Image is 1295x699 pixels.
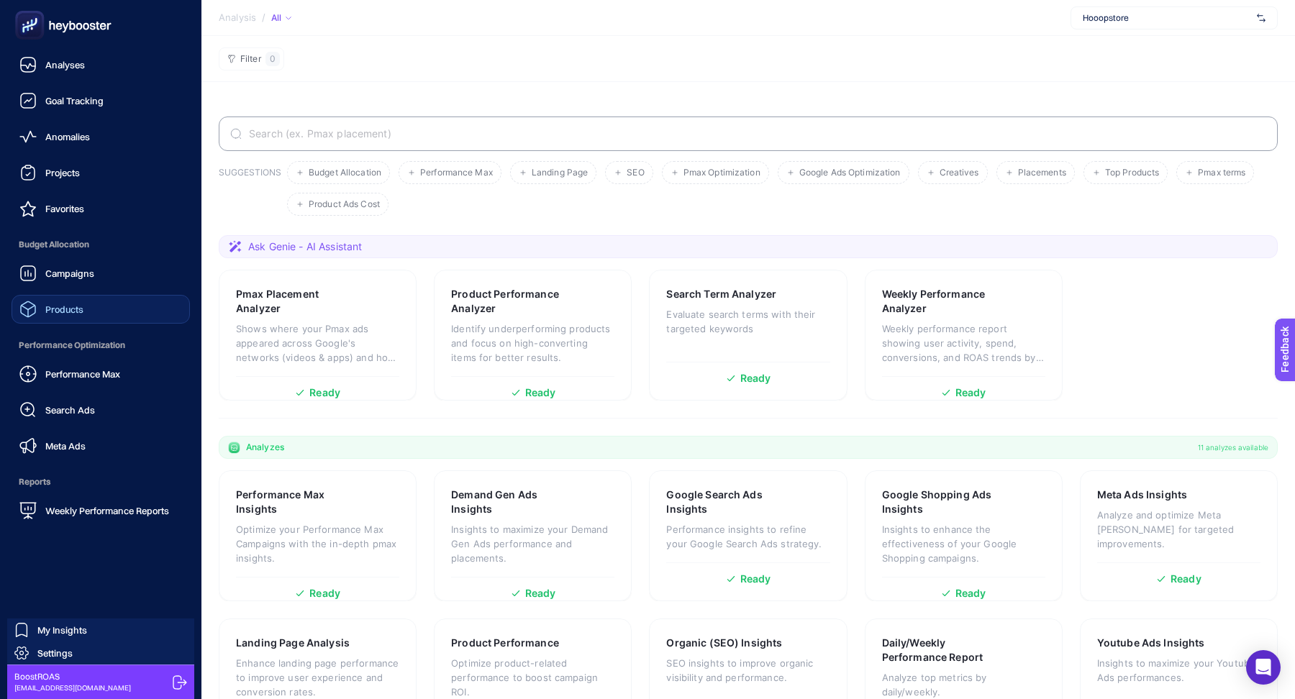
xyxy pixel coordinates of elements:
[219,167,281,216] h3: SUGGESTIONS
[882,636,1003,664] h3: Daily/Weekly Performance Report
[7,641,194,664] a: Settings
[12,295,190,324] a: Products
[219,270,417,401] a: Pmax Placement AnalyzerShows where your Pmax ads appeared across Google's networks (videos & apps...
[14,671,131,682] span: BoostROAS
[240,54,261,65] span: Filter
[649,270,847,401] a: Search Term AnalyzerEvaluate search terms with their targeted keywordsReady
[865,470,1063,601] a: Google Shopping Ads InsightsInsights to enhance the effectiveness of your Google Shopping campaig...
[12,158,190,187] a: Projects
[627,168,644,178] span: SEO
[451,656,614,699] p: Optimize product-related performance to boost campaign ROI.
[666,488,786,516] h3: Google Search Ads Insights
[882,287,1001,316] h3: Weekly Performance Analyzer
[45,131,90,142] span: Anomalies
[434,270,632,401] a: Product Performance AnalyzerIdentify underperforming products and focus on high-converting items ...
[246,442,284,453] span: Analyzes
[740,574,771,584] span: Ready
[9,4,55,16] span: Feedback
[1080,470,1278,601] a: Meta Ads InsightsAnalyze and optimize Meta [PERSON_NAME] for targeted improvements.Ready
[236,321,399,365] p: Shows where your Pmax ads appeared across Google's networks (videos & apps) and how each placemen...
[236,522,399,565] p: Optimize your Performance Max Campaigns with the in-depth pmax insights.
[955,388,986,398] span: Ready
[451,321,614,365] p: Identify underperforming products and focus on high-converting items for better results.
[683,168,760,178] span: Pmax Optimization
[45,268,94,279] span: Campaigns
[309,588,340,598] span: Ready
[45,303,83,315] span: Products
[666,307,830,336] p: Evaluate search terms with their targeted keywords
[12,396,190,424] a: Search Ads
[271,12,291,24] div: All
[955,588,986,598] span: Ready
[1171,574,1201,584] span: Ready
[12,50,190,79] a: Analyses
[236,656,399,699] p: Enhance landing page performance to improve user experience and conversion rates.
[434,470,632,601] a: Demand Gen Ads InsightsInsights to maximize your Demand Gen Ads performance and placements.Ready
[37,624,87,636] span: My Insights
[1083,12,1251,24] span: Hooopstore
[1097,636,1205,650] h3: Youtube Ads Insights
[12,360,190,388] a: Performance Max
[236,488,355,516] h3: Performance Max Insights
[45,505,169,516] span: Weekly Performance Reports
[420,168,493,178] span: Performance Max
[666,656,830,685] p: SEO insights to improve organic visibility and performance.
[1097,508,1260,551] p: Analyze and optimize Meta [PERSON_NAME] for targeted improvements.
[1097,488,1187,502] h3: Meta Ads Insights
[37,647,73,659] span: Settings
[666,522,830,551] p: Performance insights to refine your Google Search Ads strategy.
[45,203,84,214] span: Favorites
[882,522,1045,565] p: Insights to enhance the effectiveness of your Google Shopping campaigns.
[12,431,190,460] a: Meta Ads
[236,287,355,316] h3: Pmax Placement Analyzer
[12,122,190,151] a: Anomalies
[12,230,190,259] span: Budget Allocation
[12,259,190,288] a: Campaigns
[1097,656,1260,685] p: Insights to maximize your Youtube Ads performances.
[45,59,85,70] span: Analyses
[14,682,131,693] span: [EMAIL_ADDRESS][DOMAIN_NAME]
[1018,168,1066,178] span: Placements
[451,636,559,650] h3: Product Performance
[270,53,276,65] span: 0
[882,670,1045,699] p: Analyze top metrics by daily/weekly.
[940,168,979,178] span: Creatives
[45,440,86,452] span: Meta Ads
[451,522,614,565] p: Insights to maximize your Demand Gen Ads performance and placements.
[666,636,782,650] h3: Organic (SEO) Insights
[309,168,381,178] span: Budget Allocation
[451,287,571,316] h3: Product Performance Analyzer
[309,388,340,398] span: Ready
[451,488,570,516] h3: Demand Gen Ads Insights
[1198,442,1268,453] span: 11 analyzes available
[262,12,265,23] span: /
[12,331,190,360] span: Performance Optimization
[12,467,190,496] span: Reports
[740,373,771,383] span: Ready
[525,588,556,598] span: Ready
[1105,168,1159,178] span: Top Products
[865,270,1063,401] a: Weekly Performance AnalyzerWeekly performance report showing user activity, spend, conversions, a...
[45,95,104,106] span: Goal Tracking
[882,488,1002,516] h3: Google Shopping Ads Insights
[219,47,284,70] button: Filter0
[882,321,1045,365] p: Weekly performance report showing user activity, spend, conversions, and ROAS trends by week.
[1257,11,1266,25] img: svg%3e
[1246,650,1281,685] div: Open Intercom Messenger
[236,636,350,650] h3: Landing Page Analysis
[649,470,847,601] a: Google Search Ads InsightsPerformance insights to refine your Google Search Ads strategy.Ready
[248,239,362,254] span: Ask Genie - AI Assistant
[45,404,95,416] span: Search Ads
[246,128,1266,140] input: Search
[219,470,417,601] a: Performance Max InsightsOptimize your Performance Max Campaigns with the in-depth pmax insights.R...
[799,168,901,178] span: Google Ads Optimization
[1198,168,1245,178] span: Pmax terms
[12,86,190,115] a: Goal Tracking
[219,12,256,24] span: Analysis
[666,287,776,301] h3: Search Term Analyzer
[45,368,120,380] span: Performance Max
[532,168,588,178] span: Landing Page
[12,194,190,223] a: Favorites
[12,496,190,525] a: Weekly Performance Reports
[309,199,380,210] span: Product Ads Cost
